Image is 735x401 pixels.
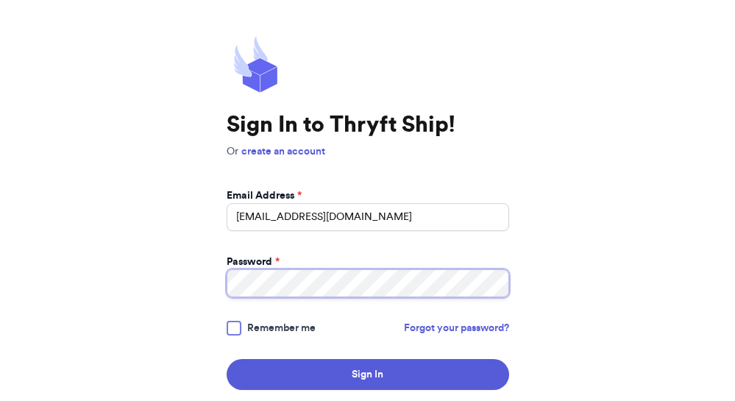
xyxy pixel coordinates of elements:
[227,112,509,138] h1: Sign In to Thryft Ship!
[247,321,316,336] span: Remember me
[227,144,509,159] p: Or
[241,146,325,157] a: create an account
[227,188,302,203] label: Email Address
[227,255,280,269] label: Password
[404,321,509,336] a: Forgot your password?
[227,359,509,390] button: Sign In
